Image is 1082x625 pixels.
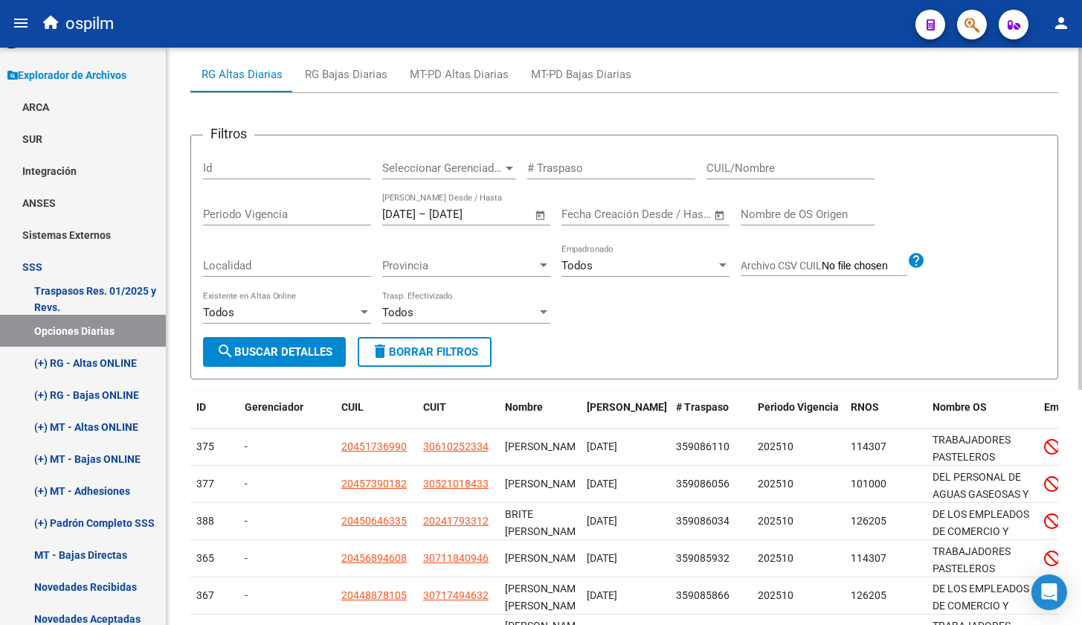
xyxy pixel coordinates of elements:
[305,66,387,83] div: RG Bajas Diarias
[245,440,248,452] span: -
[851,401,879,413] span: RNOS
[758,515,793,527] span: 202510
[203,124,254,144] h3: Filtros
[933,401,987,413] span: Nombre OS
[245,515,248,527] span: -
[758,478,793,490] span: 202510
[417,391,499,440] datatable-header-cell: CUIT
[1052,14,1070,32] mat-icon: person
[587,550,664,567] div: [DATE]
[851,440,886,452] span: 114307
[419,208,426,221] span: –
[1031,574,1067,610] div: Open Intercom Messenger
[933,434,1033,564] span: TRABAJADORES PASTELEROS CONFITEROS PIZZEROS HELADEROS Y ALFAJOREROS DE LA [GEOGRAPHIC_DATA]
[203,306,234,319] span: Todos
[245,552,248,564] span: -
[423,478,489,490] span: 30521018433
[561,259,593,272] span: Todos
[581,391,670,440] datatable-header-cell: Fecha Traspaso
[531,66,631,83] div: MT-PD Bajas Diarias
[712,207,729,224] button: Open calendar
[203,337,346,367] button: Buscar Detalles
[532,207,550,224] button: Open calendar
[676,515,730,527] span: 359086034
[587,401,667,413] span: [PERSON_NAME]
[216,345,332,359] span: Buscar Detalles
[933,471,1028,517] span: DEL PERSONAL DE AGUAS GASEOSAS Y AFINES
[676,552,730,564] span: 359085932
[423,552,489,564] span: 30711840946
[245,478,248,490] span: -
[635,208,707,221] input: Fecha fin
[190,391,239,440] datatable-header-cell: ID
[676,478,730,490] span: 359086056
[196,589,214,601] span: 367
[851,478,886,490] span: 101000
[587,513,664,530] div: [DATE]
[851,589,886,601] span: 126205
[505,440,585,452] span: [PERSON_NAME]
[341,589,407,601] span: 20448878105
[245,589,248,601] span: -
[505,552,585,564] span: [PERSON_NAME]
[382,161,503,175] span: Seleccionar Gerenciador
[382,306,413,319] span: Todos
[196,515,214,527] span: 388
[758,552,793,564] span: 202510
[196,440,214,452] span: 375
[927,391,1038,440] datatable-header-cell: Nombre OS
[382,259,537,272] span: Provincia
[505,508,585,537] span: BRITE [PERSON_NAME]
[239,391,335,440] datatable-header-cell: Gerenciador
[752,391,845,440] datatable-header-cell: Periodo Vigencia
[196,401,206,413] span: ID
[907,251,925,269] mat-icon: help
[499,391,581,440] datatable-header-cell: Nombre
[505,401,543,413] span: Nombre
[845,391,927,440] datatable-header-cell: RNOS
[12,14,30,32] mat-icon: menu
[851,515,886,527] span: 126205
[245,401,303,413] span: Gerenciador
[505,478,585,490] span: [PERSON_NAME]
[196,478,214,490] span: 377
[741,260,822,272] span: Archivo CSV CUIL
[371,342,389,360] mat-icon: delete
[423,440,489,452] span: 30610252334
[933,508,1029,571] span: DE LOS EMPLEADOS DE COMERCIO Y ACTIVIDADES CIVILES
[822,260,907,273] input: Archivo CSV CUIL
[423,589,489,601] span: 30717494632
[196,552,214,564] span: 365
[202,66,283,83] div: RG Altas Diarias
[505,583,585,612] span: [PERSON_NAME] [PERSON_NAME]
[358,337,492,367] button: Borrar Filtros
[758,401,839,413] span: Periodo Vigencia
[341,515,407,527] span: 20450646335
[587,438,664,455] div: [DATE]
[423,401,446,413] span: CUIT
[676,440,730,452] span: 359086110
[371,345,478,359] span: Borrar Filtros
[423,515,489,527] span: 20241793312
[341,440,407,452] span: 20451736990
[410,66,509,83] div: MT-PD Altas Diarias
[676,401,729,413] span: # Traspaso
[670,391,752,440] datatable-header-cell: # Traspaso
[382,208,416,221] input: Fecha inicio
[335,391,417,440] datatable-header-cell: CUIL
[676,589,730,601] span: 359085866
[851,552,886,564] span: 114307
[341,401,364,413] span: CUIL
[429,208,501,221] input: Fecha fin
[216,342,234,360] mat-icon: search
[561,208,622,221] input: Fecha inicio
[758,440,793,452] span: 202510
[587,475,664,493] div: [DATE]
[341,552,407,564] span: 20456894608
[587,587,664,604] div: [DATE]
[65,7,114,40] span: ospilm
[7,67,126,83] span: Explorador de Archivos
[341,478,407,490] span: 20457390182
[758,589,793,601] span: 202510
